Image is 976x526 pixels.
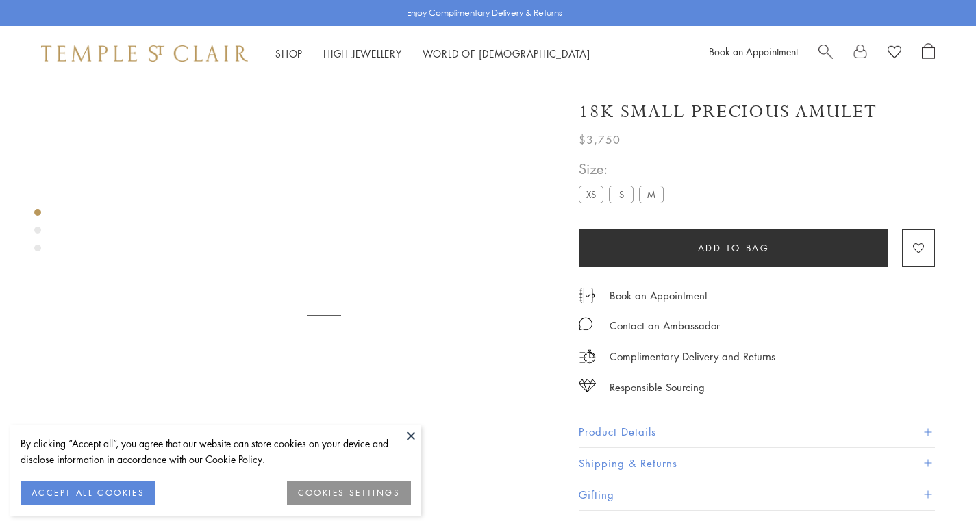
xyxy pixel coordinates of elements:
[610,348,775,365] p: Complimentary Delivery and Returns
[423,47,590,60] a: World of [DEMOGRAPHIC_DATA]World of [DEMOGRAPHIC_DATA]
[579,158,669,180] span: Size:
[610,288,708,303] a: Book an Appointment
[323,47,402,60] a: High JewelleryHigh Jewellery
[818,43,833,64] a: Search
[922,43,935,64] a: Open Shopping Bag
[41,45,248,62] img: Temple St. Clair
[579,186,603,203] label: XS
[407,6,562,20] p: Enjoy Complimentary Delivery & Returns
[21,481,155,505] button: ACCEPT ALL COOKIES
[709,45,798,58] a: Book an Appointment
[21,436,411,467] div: By clicking “Accept all”, you agree that our website can store cookies on your device and disclos...
[579,448,935,479] button: Shipping & Returns
[579,348,596,365] img: icon_delivery.svg
[579,379,596,392] img: icon_sourcing.svg
[579,131,621,149] span: $3,750
[610,379,705,396] div: Responsible Sourcing
[888,43,901,64] a: View Wishlist
[579,479,935,510] button: Gifting
[579,317,592,331] img: MessageIcon-01_2.svg
[275,47,303,60] a: ShopShop
[579,416,935,447] button: Product Details
[639,186,664,203] label: M
[579,229,888,267] button: Add to bag
[610,317,720,334] div: Contact an Ambassador
[275,45,590,62] nav: Main navigation
[609,186,634,203] label: S
[287,481,411,505] button: COOKIES SETTINGS
[34,205,41,262] div: Product gallery navigation
[698,240,770,255] span: Add to bag
[579,100,877,124] h1: 18K Small Precious Amulet
[579,288,595,303] img: icon_appointment.svg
